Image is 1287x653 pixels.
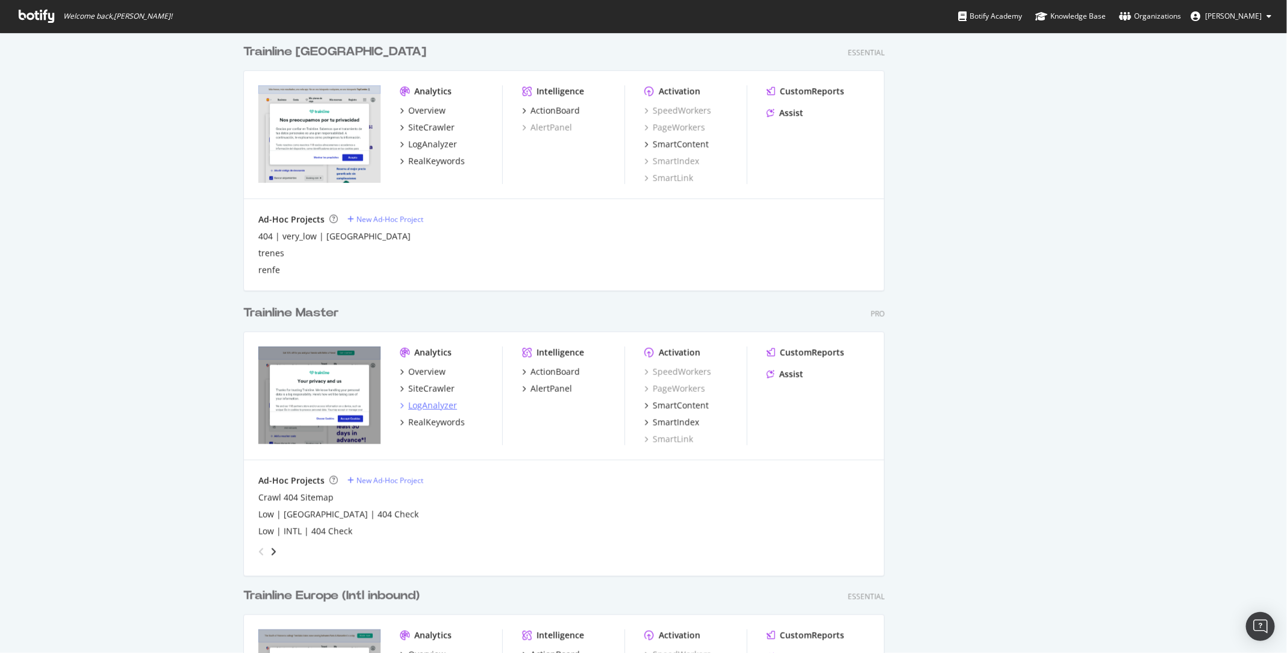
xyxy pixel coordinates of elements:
div: Open Intercom Messenger [1246,612,1275,641]
a: AlertPanel [522,383,572,395]
div: Analytics [414,347,452,359]
a: SpeedWorkers [644,366,711,378]
div: Activation [659,347,700,359]
button: [PERSON_NAME] [1181,7,1281,26]
div: Analytics [414,85,452,97]
a: ActionBoard [522,366,580,378]
a: Overview [400,105,446,117]
a: RealKeywords [400,416,465,429]
a: SiteCrawler [400,383,455,395]
a: LogAnalyzer [400,138,457,150]
img: https://www.thetrainline.com/es [258,85,381,183]
div: Intelligence [537,347,584,359]
a: Trainline Europe (Intl inbound) [243,587,425,605]
div: ActionBoard [531,105,580,117]
a: SiteCrawler [400,122,455,134]
div: SmartContent [653,400,709,412]
a: CustomReports [767,85,844,97]
span: David Lewis [1205,11,1262,21]
a: Assist [767,107,803,119]
div: Trainline [GEOGRAPHIC_DATA] [243,43,426,61]
div: RealKeywords [408,416,465,429]
div: angle-left [254,542,269,562]
div: angle-right [269,546,278,558]
div: Overview [408,366,446,378]
a: RealKeywords [400,155,465,167]
a: Overview [400,366,446,378]
a: Low | [GEOGRAPHIC_DATA] | 404 Check [258,509,419,521]
div: Assist [779,107,803,119]
div: Ad-Hoc Projects [258,214,325,226]
div: Botify Academy [958,10,1022,22]
div: AlertPanel [531,383,572,395]
div: Analytics [414,630,452,642]
span: Welcome back, [PERSON_NAME] ! [63,11,172,21]
div: Activation [659,85,700,97]
div: Essential [848,592,885,602]
div: Pro [871,309,885,319]
a: LogAnalyzer [400,400,457,412]
a: SmartContent [644,138,709,150]
div: CustomReports [780,85,844,97]
div: RealKeywords [408,155,465,167]
div: New Ad-Hoc Project [357,214,423,224]
a: Crawl 404 Sitemap [258,492,334,504]
a: PageWorkers [644,383,705,395]
a: Low | INTL | 404 Check [258,525,352,537]
div: CustomReports [780,347,844,359]
div: ActionBoard [531,366,580,378]
div: Overview [408,105,446,117]
div: New Ad-Hoc Project [357,475,423,486]
a: CustomReports [767,347,844,359]
div: Trainline Europe (Intl inbound) [243,587,420,605]
a: 404 | very_low | [GEOGRAPHIC_DATA] [258,231,411,243]
div: Ad-Hoc Projects [258,475,325,487]
div: Organizations [1119,10,1181,22]
div: LogAnalyzer [408,400,457,412]
a: New Ad-Hoc Project [347,214,423,224]
a: New Ad-Hoc Project [347,475,423,486]
img: https://www.thetrainline.com [258,347,381,444]
div: SiteCrawler [408,122,455,134]
div: LogAnalyzer [408,138,457,150]
a: CustomReports [767,630,844,642]
div: CustomReports [780,630,844,642]
a: Trainline Master [243,305,344,322]
a: SmartLink [644,433,693,445]
a: SmartIndex [644,155,699,167]
a: renfe [258,264,280,276]
div: Activation [659,630,700,642]
div: SiteCrawler [408,383,455,395]
div: Intelligence [537,630,584,642]
a: Trainline [GEOGRAPHIC_DATA] [243,43,431,61]
div: Assist [779,368,803,380]
a: SmartLink [644,172,693,184]
a: SmartContent [644,400,709,412]
div: SmartIndex [653,416,699,429]
a: trenes [258,247,284,259]
div: Intelligence [537,85,584,97]
a: PageWorkers [644,122,705,134]
a: AlertPanel [522,122,572,134]
a: SpeedWorkers [644,105,711,117]
div: Knowledge Base [1035,10,1106,22]
div: Trainline Master [243,305,339,322]
div: SmartContent [653,138,709,150]
a: SmartIndex [644,416,699,429]
a: Assist [767,368,803,380]
div: Essential [848,48,885,58]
